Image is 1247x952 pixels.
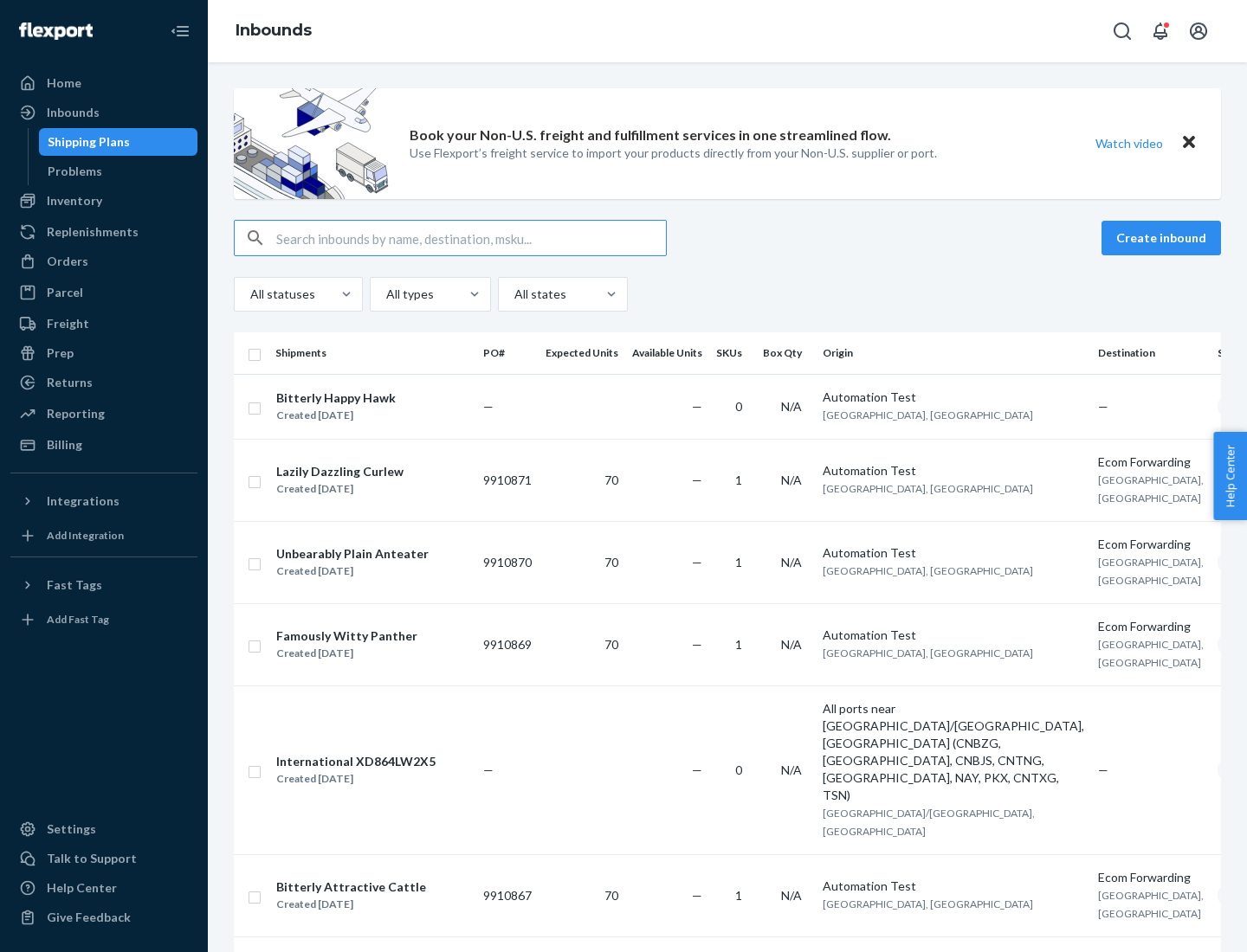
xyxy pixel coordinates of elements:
div: Automation Test [823,627,1084,644]
th: Box Qty [756,332,816,374]
button: Watch video [1084,131,1174,156]
div: Problems [48,163,102,180]
div: Ecom Forwarding [1098,869,1204,886]
span: [GEOGRAPHIC_DATA]/[GEOGRAPHIC_DATA], [GEOGRAPHIC_DATA] [823,807,1035,838]
input: All types [384,286,386,303]
div: Talk to Support [47,850,137,867]
span: — [692,399,702,414]
input: All statuses [249,286,250,303]
div: Automation Test [823,462,1084,479]
span: 1 [735,637,742,652]
a: Parcel [10,279,197,306]
div: Prep [47,344,74,362]
button: Open Search Box [1105,14,1140,48]
span: 0 [735,399,742,414]
span: — [1098,762,1108,777]
a: Shipping Plans [39,128,198,156]
td: 9910870 [476,521,539,603]
div: Automation Test [823,544,1084,562]
div: Automation Test [823,878,1084,895]
td: 9910871 [476,439,539,521]
th: Shipments [268,332,476,374]
a: Reporting [10,400,197,428]
span: [GEOGRAPHIC_DATA], [GEOGRAPHIC_DATA] [1098,889,1204,920]
a: Problems [39,158,198,185]
div: Settings [47,820,96,838]
div: Home [47,74,81,92]
span: 70 [604,888,618,903]
div: Created [DATE] [276,407,396,424]
span: [GEOGRAPHIC_DATA], [GEOGRAPHIC_DATA] [823,646,1033,659]
span: 1 [735,555,742,569]
div: Created [DATE] [276,896,426,913]
div: Created [DATE] [276,480,404,498]
div: Created [DATE] [276,770,436,788]
div: Help Center [47,879,117,897]
div: Billing [47,436,82,453]
span: Help Center [1213,432,1247,520]
span: [GEOGRAPHIC_DATA], [GEOGRAPHIC_DATA] [823,564,1033,577]
div: Returns [47,374,93,391]
a: Orders [10,248,197,275]
button: Close Navigation [163,14,197,48]
span: [GEOGRAPHIC_DATA], [GEOGRAPHIC_DATA] [1098,556,1204,587]
button: Give Feedback [10,904,197,931]
th: PO# [476,332,539,374]
a: Help Center [10,874,197,902]
button: Open notifications [1143,14,1178,48]
button: Close [1178,131,1200,156]
div: Bitterly Attractive Cattle [276,878,426,896]
a: Replenishments [10,218,197,246]
button: Create inbound [1102,221,1221,255]
div: Give Feedback [47,909,131,926]
a: Prep [10,339,197,367]
div: Add Fast Tag [47,612,109,627]
p: Use Flexport’s freight service to import your products directly from your Non-U.S. supplier or port. [410,145,937,162]
div: Created [DATE] [276,645,417,662]
div: Automation Test [823,389,1084,406]
div: Orders [47,253,88,270]
a: Returns [10,369,197,396]
a: Inbounds [10,99,197,126]
span: 70 [604,473,618,487]
span: N/A [781,637,802,652]
a: Inbounds [236,21,312,40]
span: — [483,399,494,414]
span: N/A [781,762,802,777]
span: 1 [735,473,742,487]
a: Inventory [10,187,197,215]
a: Billing [10,431,197,459]
div: Parcel [47,284,83,301]
div: Integrations [47,492,120,510]
span: — [692,888,702,903]
a: Add Integration [10,522,197,550]
a: Add Fast Tag [10,606,197,634]
div: Freight [47,315,89,332]
button: Open account menu [1181,14,1216,48]
span: N/A [781,399,802,414]
div: Add Integration [47,528,124,543]
th: SKUs [709,332,756,374]
span: — [692,555,702,569]
td: 9910867 [476,854,539,936]
span: [GEOGRAPHIC_DATA], [GEOGRAPHIC_DATA] [823,897,1033,910]
div: Famously Witty Panther [276,627,417,645]
div: All ports near [GEOGRAPHIC_DATA]/[GEOGRAPHIC_DATA], [GEOGRAPHIC_DATA] (CNBZG, [GEOGRAPHIC_DATA], ... [823,700,1084,804]
span: [GEOGRAPHIC_DATA], [GEOGRAPHIC_DATA] [1098,638,1204,669]
div: Ecom Forwarding [1098,536,1204,553]
span: 70 [604,637,618,652]
span: N/A [781,473,802,487]
div: Bitterly Happy Hawk [276,389,396,407]
span: 0 [735,762,742,777]
span: N/A [781,555,802,569]
div: Inventory [47,192,102,209]
span: [GEOGRAPHIC_DATA], [GEOGRAPHIC_DATA] [823,482,1033,495]
span: N/A [781,888,802,903]
div: Replenishments [47,223,139,241]
input: All states [513,286,514,303]
a: Freight [10,310,197,338]
div: Lazily Dazzling Curlew [276,463,404,480]
div: Created [DATE] [276,563,429,580]
span: — [692,637,702,652]
div: Ecom Forwarding [1098,618,1204,635]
